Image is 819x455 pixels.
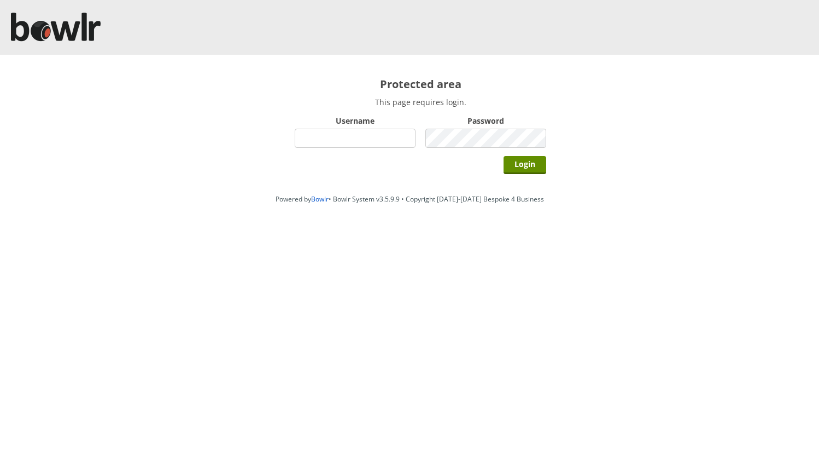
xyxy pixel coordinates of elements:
[295,77,546,91] h2: Protected area
[425,116,546,126] label: Password
[295,116,416,126] label: Username
[504,156,546,174] input: Login
[276,194,544,204] span: Powered by • Bowlr System v3.5.9.9 • Copyright [DATE]-[DATE] Bespoke 4 Business
[311,194,329,204] a: Bowlr
[295,97,546,107] p: This page requires login.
